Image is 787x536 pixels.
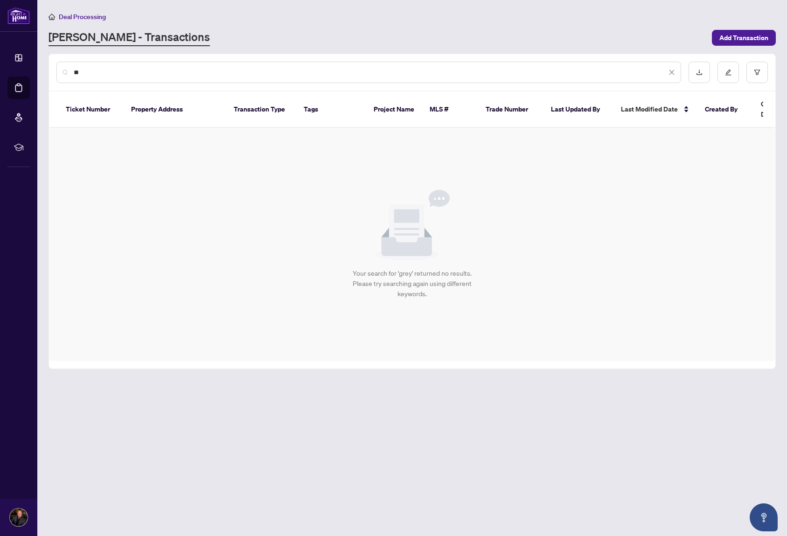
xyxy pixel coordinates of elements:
[375,190,450,261] img: Null State Icon
[58,91,124,128] th: Ticket Number
[366,91,422,128] th: Project Name
[124,91,226,128] th: Property Address
[296,91,366,128] th: Tags
[750,503,778,531] button: Open asap
[712,30,776,46] button: Add Transaction
[621,104,678,114] span: Last Modified Date
[697,91,753,128] th: Created By
[49,29,210,46] a: [PERSON_NAME] - Transactions
[349,268,475,299] div: Your search for 'grey' returned no results. Please try searching again using different keywords.
[746,62,768,83] button: filter
[478,91,543,128] th: Trade Number
[696,69,703,76] span: download
[725,69,731,76] span: edit
[719,30,768,45] span: Add Transaction
[10,508,28,526] img: Profile Icon
[422,91,478,128] th: MLS #
[717,62,739,83] button: edit
[226,91,296,128] th: Transaction Type
[7,7,30,24] img: logo
[669,69,675,76] span: close
[754,69,760,76] span: filter
[59,13,106,21] span: Deal Processing
[49,14,55,20] span: home
[613,91,697,128] th: Last Modified Date
[689,62,710,83] button: download
[543,91,613,128] th: Last Updated By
